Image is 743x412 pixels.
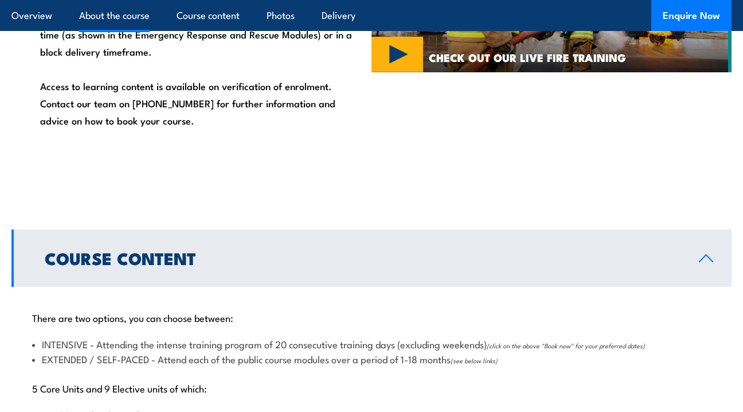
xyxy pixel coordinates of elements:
li: EXTENDED / SELF-PACED - Attend each of the public course modules over a period of 1-18 months [32,352,711,367]
p: There are two options, you can choose between: [32,312,711,323]
li: INTENSIVE - Attending the intense training program of 20 consecutive training days (excluding wee... [32,337,711,352]
a: Course Content [11,230,732,287]
p: 5 Core Units and 9 Elective units of which: [32,382,711,394]
h2: Course Content [45,250,681,265]
span: CHECK OUT OUR LIVE FIRE TRAINING [429,52,626,63]
span: (see below links) [451,356,498,365]
span: (click on the above "Book now" for your preferred dates) [487,341,645,350]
